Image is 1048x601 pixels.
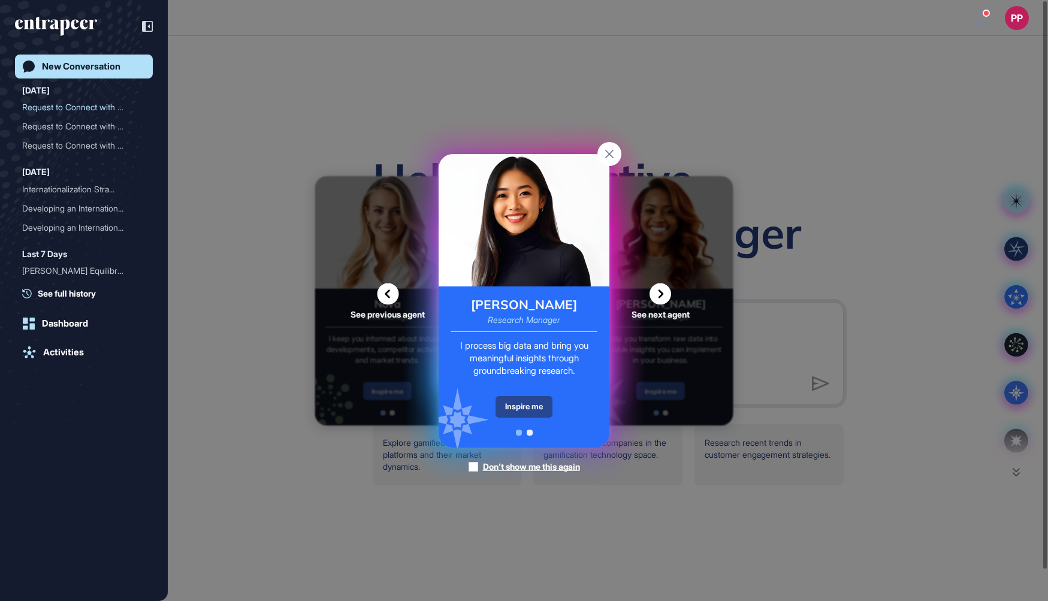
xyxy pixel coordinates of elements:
[22,199,146,218] div: Developing an Internationalization Strategy for Bulutistan: Country Selection, Investment Models,...
[22,247,67,261] div: Last 7 Days
[43,347,84,358] div: Activities
[42,61,120,72] div: New Conversation
[22,180,146,199] div: Internationalization Strategy Development for Bulutistan: Market Assessment and Investment Models...
[471,298,577,311] div: [PERSON_NAME]
[15,17,97,36] div: entrapeer-logo
[488,316,560,324] div: Research Manager
[22,261,146,280] div: Nash Equilibrium or John Nash Inquiry
[15,55,153,78] a: New Conversation
[22,98,146,117] div: Request to Connect with Reese
[15,340,153,364] a: Activities
[351,310,425,318] span: See previous agent
[22,98,136,117] div: Request to Connect with R...
[22,136,136,155] div: Request to Connect with R...
[22,117,146,136] div: Request to Connect with Reese
[22,218,136,237] div: Developing an Internation...
[632,310,690,318] span: See next agent
[1005,6,1029,30] button: PP
[15,312,153,336] a: Dashboard
[496,396,552,418] div: Inspire me
[22,83,50,98] div: [DATE]
[22,136,146,155] div: Request to Connect with Reese
[451,339,597,377] div: I process big data and bring you meaningful insights through groundbreaking research.
[38,287,96,300] span: See full history
[22,117,136,136] div: Request to Connect with R...
[22,180,136,199] div: Internationalization Stra...
[483,461,580,473] div: Don't show me this again
[22,218,146,237] div: Developing an Internationalization Strategy for Bulutistan: Country Selection, Investment Models,...
[22,287,153,300] a: See full history
[42,318,88,329] div: Dashboard
[439,154,609,286] img: reese-card.png
[22,165,50,179] div: [DATE]
[22,261,136,280] div: [PERSON_NAME] Equilibrium or [PERSON_NAME] ...
[22,199,136,218] div: Developing an Internation...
